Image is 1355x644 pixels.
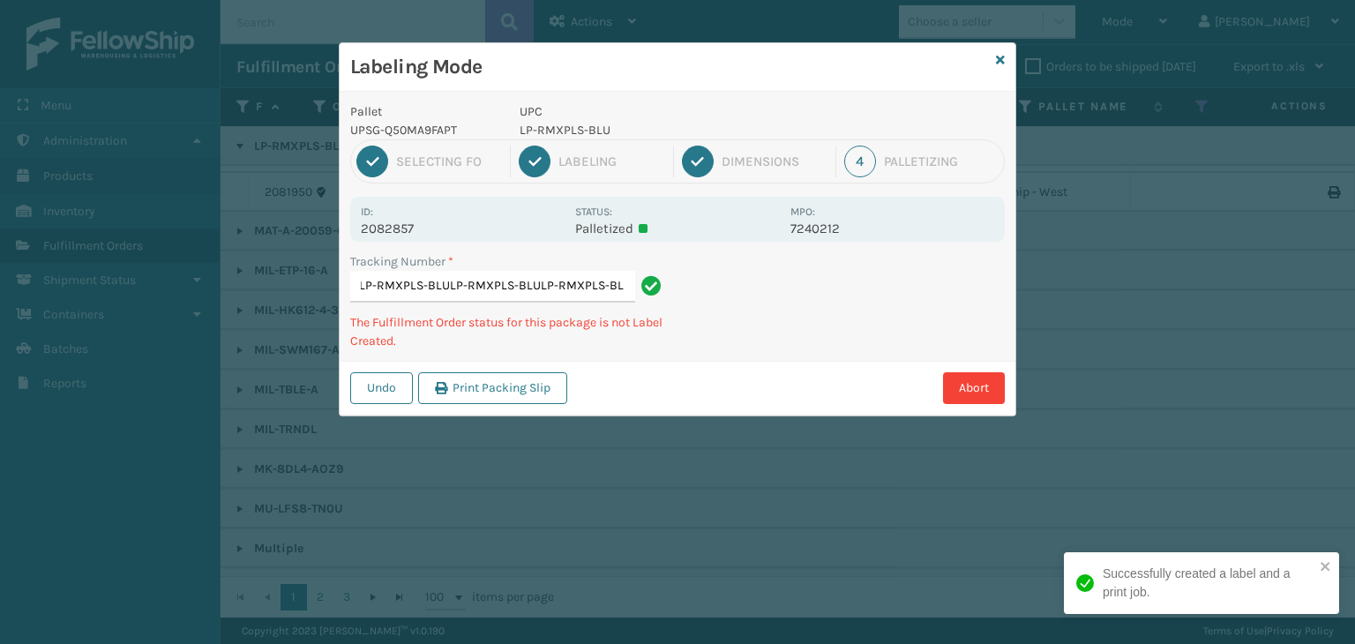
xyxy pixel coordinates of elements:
[418,372,567,404] button: Print Packing Slip
[519,146,550,177] div: 2
[396,154,502,169] div: Selecting FO
[520,121,780,139] p: LP-RMXPLS-BLU
[790,206,815,218] label: MPO:
[350,313,667,350] p: The Fulfillment Order status for this package is not Label Created.
[844,146,876,177] div: 4
[558,154,664,169] div: Labeling
[943,372,1005,404] button: Abort
[350,102,498,121] p: Pallet
[350,121,498,139] p: UPSG-Q50MA9FAPT
[1320,559,1332,576] button: close
[356,146,388,177] div: 1
[361,221,565,236] p: 2082857
[884,154,999,169] div: Palletizing
[361,206,373,218] label: Id:
[575,206,612,218] label: Status:
[682,146,714,177] div: 3
[350,252,453,271] label: Tracking Number
[350,372,413,404] button: Undo
[722,154,827,169] div: Dimensions
[1103,565,1314,602] div: Successfully created a label and a print job.
[790,221,994,236] p: 7240212
[520,102,780,121] p: UPC
[350,54,989,80] h3: Labeling Mode
[575,221,779,236] p: Palletized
